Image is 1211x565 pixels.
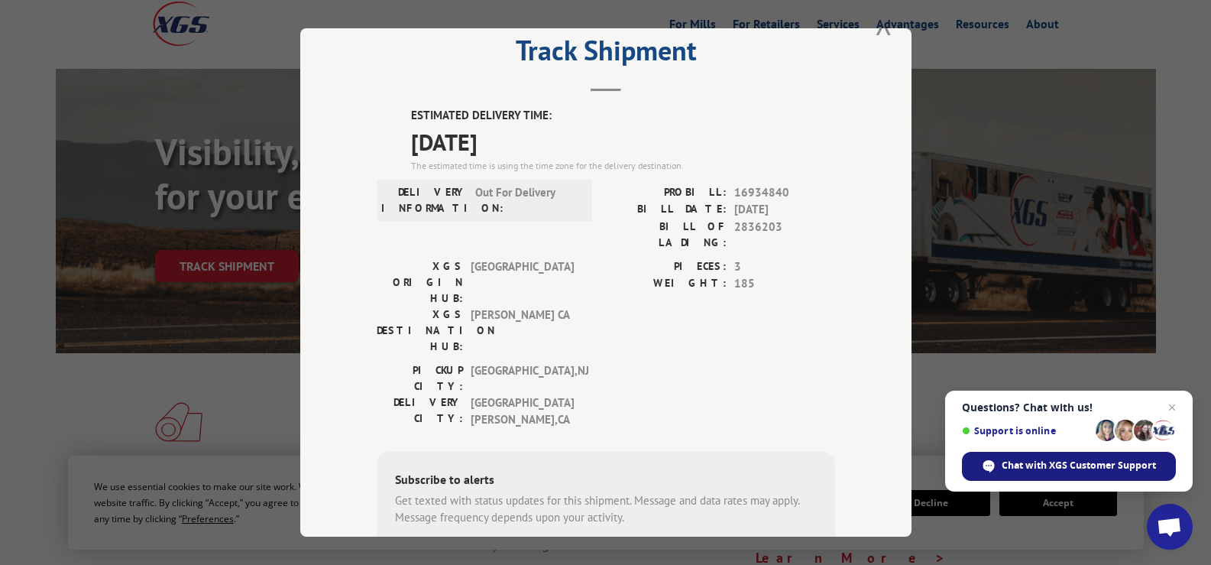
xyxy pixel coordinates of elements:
label: PIECES: [606,258,727,276]
label: PROBILL: [606,184,727,202]
span: Out For Delivery [475,184,578,216]
label: PICKUP CITY: [377,362,463,395]
span: [GEOGRAPHIC_DATA] [471,258,574,307]
span: [DATE] [734,201,835,219]
span: 185 [734,275,835,293]
span: [GEOGRAPHIC_DATA][PERSON_NAME] , CA [471,395,574,429]
a: Open chat [1147,504,1193,550]
div: Get texted with status updates for this shipment. Message and data rates may apply. Message frequ... [395,492,817,527]
label: ESTIMATED DELIVERY TIME: [411,107,835,125]
span: Questions? Chat with us! [962,401,1176,414]
span: Support is online [962,425,1090,437]
label: XGS DESTINATION HUB: [377,307,463,355]
label: DELIVERY INFORMATION: [381,184,468,216]
div: Subscribe to alerts [395,470,817,492]
span: [PERSON_NAME] CA [471,307,574,355]
span: 2836203 [734,219,835,251]
div: The estimated time is using the time zone for the delivery destination. [411,159,835,173]
span: [GEOGRAPHIC_DATA] , NJ [471,362,574,395]
label: BILL DATE: [606,201,727,219]
span: Chat with XGS Customer Support [962,452,1176,481]
h2: Track Shipment [377,40,835,69]
button: Close modal [876,3,892,44]
span: 16934840 [734,184,835,202]
span: [DATE] [411,125,835,159]
span: 3 [734,258,835,276]
label: DELIVERY CITY: [377,395,463,429]
span: Chat with XGS Customer Support [1002,459,1156,472]
label: WEIGHT: [606,275,727,293]
label: XGS ORIGIN HUB: [377,258,463,307]
label: BILL OF LADING: [606,219,727,251]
